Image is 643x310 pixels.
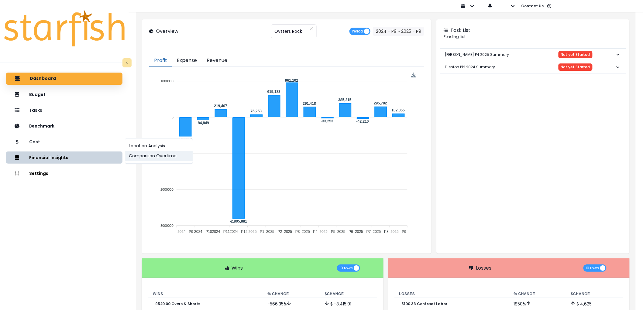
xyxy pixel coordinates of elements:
[160,79,174,83] tspan: 1000000
[320,290,377,298] th: $ Change
[266,230,282,234] tspan: 2025 - P2
[6,88,122,100] button: Budget
[391,230,407,234] tspan: 2025 - P9
[355,230,371,234] tspan: 2025 - P7
[29,139,40,145] p: Cost
[6,73,122,85] button: Dashboard
[373,230,389,234] tspan: 2025 - P8
[586,264,599,272] span: 10 rows
[445,60,495,75] p: Ellenton P12 2024 Summary
[352,28,363,35] span: Period
[339,264,353,272] span: 10 rows
[509,298,566,310] td: 1850 %
[302,230,318,234] tspan: 2025 - P4
[172,54,202,67] button: Expense
[411,73,417,78] div: Menu
[440,49,626,61] button: [PERSON_NAME] P4 2025 SummaryNot yet Started
[29,108,42,113] p: Tasks
[274,25,302,38] span: Oysters Rock
[402,302,448,306] p: 5100.33 Contract Labor
[411,73,417,78] img: Download Profit
[160,224,174,227] tspan: -3000000
[6,152,122,164] button: Financial Insights
[445,47,509,62] p: [PERSON_NAME] P4 2025 Summary
[263,298,320,310] td: -566.35 %
[194,230,212,234] tspan: 2024 - P10
[263,290,320,298] th: % Change
[155,302,200,306] p: 9520.00 Overs & Shorts
[394,290,509,298] th: Losses
[320,230,335,234] tspan: 2025 - P5
[373,27,424,36] button: 2024 - P9 ~ 2025 - P9
[566,298,624,310] td: $ 4,625
[444,34,622,39] p: Pending List
[450,27,470,34] p: Task List
[230,230,248,234] tspan: 2024 - P12
[561,65,590,69] span: Not yet Started
[6,167,122,179] button: Settings
[156,28,178,35] p: Overview
[6,120,122,132] button: Benchmark
[6,104,122,116] button: Tasks
[320,298,377,310] td: $ -3,415.91
[172,115,174,119] tspan: 0
[177,230,193,234] tspan: 2024 - P9
[561,53,590,57] span: Not yet Started
[148,290,263,298] th: Wins
[337,230,353,234] tspan: 2025 - P6
[310,27,313,31] svg: close
[30,76,56,81] p: Dashboard
[440,61,626,73] button: Ellenton P12 2024 SummaryNot yet Started
[125,141,193,151] button: Location Analysis
[6,136,122,148] button: Cost
[232,264,243,272] p: Wins
[212,230,230,234] tspan: 2024 - P11
[566,290,624,298] th: $ Change
[160,188,174,191] tspan: -2000000
[125,151,193,161] button: Comparison Overtime
[476,264,491,272] p: Losses
[249,230,264,234] tspan: 2025 - P1
[310,26,313,32] button: Clear
[29,124,54,129] p: Benchmark
[202,54,232,67] button: Revenue
[284,230,300,234] tspan: 2025 - P3
[509,290,566,298] th: % Change
[29,92,46,97] p: Budget
[149,54,172,67] button: Profit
